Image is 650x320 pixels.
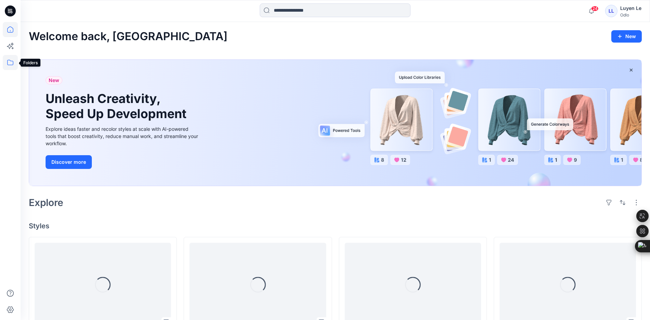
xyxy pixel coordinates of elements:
div: LL [605,5,617,17]
h1: Unleash Creativity, Speed Up Development [46,91,189,121]
div: Luyen Le [620,4,641,12]
a: Discover more [46,155,200,169]
span: New [49,76,59,84]
h2: Explore [29,197,63,208]
div: Explore ideas faster and recolor styles at scale with AI-powered tools that boost creativity, red... [46,125,200,147]
h4: Styles [29,222,642,230]
div: Odlo [620,12,641,18]
button: Discover more [46,155,92,169]
span: 24 [591,6,599,11]
button: New [611,30,642,43]
h2: Welcome back, [GEOGRAPHIC_DATA] [29,30,228,43]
